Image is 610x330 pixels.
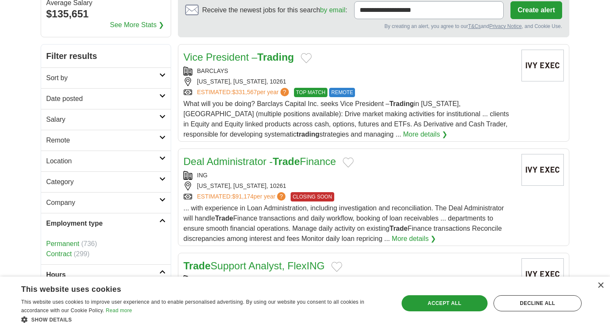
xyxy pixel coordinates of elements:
strong: Trading [257,51,294,63]
div: [US_STATE], [US_STATE], 10261 [183,182,515,190]
span: ? [277,192,286,201]
span: This website uses cookies to improve user experience and to enable personalised advertising. By u... [21,299,364,313]
h2: Salary [46,115,159,125]
span: Show details [31,317,72,323]
h2: Employment type [46,218,159,229]
span: What will you be doing? Barclays Capital Inc. seeks Vice President – in [US_STATE], [GEOGRAPHIC_D... [183,100,509,138]
div: This website uses cookies [21,282,366,294]
h2: Remote [46,135,159,145]
img: Company logo [521,258,564,290]
span: CLOSING SOON [291,192,334,201]
div: Close [597,282,604,289]
span: ? [280,88,289,96]
div: Decline all [494,295,582,311]
a: Vice President –Trading [183,51,294,63]
a: Company [41,192,171,213]
a: Contract [46,250,72,257]
a: Category [41,171,171,192]
div: ING [183,275,515,284]
a: Permanent [46,240,79,247]
a: ESTIMATED:$331,567per year? [197,88,291,97]
a: Remote [41,130,171,151]
button: Add to favorite jobs [331,262,342,272]
a: More details ❯ [403,129,448,140]
strong: Trade [183,260,211,271]
span: REMOTE [329,88,355,97]
h2: Filter results [41,45,171,67]
button: Create alert [510,1,562,19]
span: TOP MATCH [294,88,327,97]
img: Company logo [521,154,564,186]
a: Location [41,151,171,171]
button: Add to favorite jobs [343,157,354,168]
a: Employment type [41,213,171,234]
a: ESTIMATED:$91,174per year? [197,192,287,201]
span: (299) [74,250,89,257]
a: Read more, opens a new window [106,308,132,313]
strong: Trade [390,225,408,232]
button: Add to favorite jobs [301,53,312,63]
a: BARCLAYS [197,67,228,74]
a: Hours [41,264,171,285]
a: See More Stats ❯ [110,20,164,30]
a: Date posted [41,88,171,109]
a: Sort by [41,67,171,88]
img: Barclays logo [521,50,564,81]
span: ... with experience in Loan Administration, including investigation and reconciliation. The Deal ... [183,204,504,242]
span: $331,567 [232,89,257,95]
div: [US_STATE], [US_STATE], 10261 [183,77,515,86]
strong: Trade [273,156,300,167]
div: $135,651 [46,6,166,22]
a: Salary [41,109,171,130]
span: $91,174 [232,193,254,200]
a: T&Cs [468,23,481,29]
span: Receive the newest jobs for this search : [202,5,347,15]
a: TradeSupport Analyst, FlexING [183,260,324,271]
div: By creating an alert, you agree to our and , and Cookie Use. [185,22,562,30]
a: Deal Administrator -TradeFinance [183,156,336,167]
strong: trading [297,131,319,138]
a: More details ❯ [392,234,436,244]
div: Show details [21,315,388,324]
a: by email [320,6,346,14]
strong: Trade [215,215,233,222]
strong: Trading [389,100,414,107]
div: ING [183,171,515,180]
h2: Sort by [46,73,159,83]
span: (736) [81,240,97,247]
div: Accept all [402,295,488,311]
h2: Location [46,156,159,166]
h2: Date posted [46,94,159,104]
h2: Hours [46,270,159,280]
h2: Company [46,198,159,208]
a: Privacy Notice [489,23,522,29]
h2: Category [46,177,159,187]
